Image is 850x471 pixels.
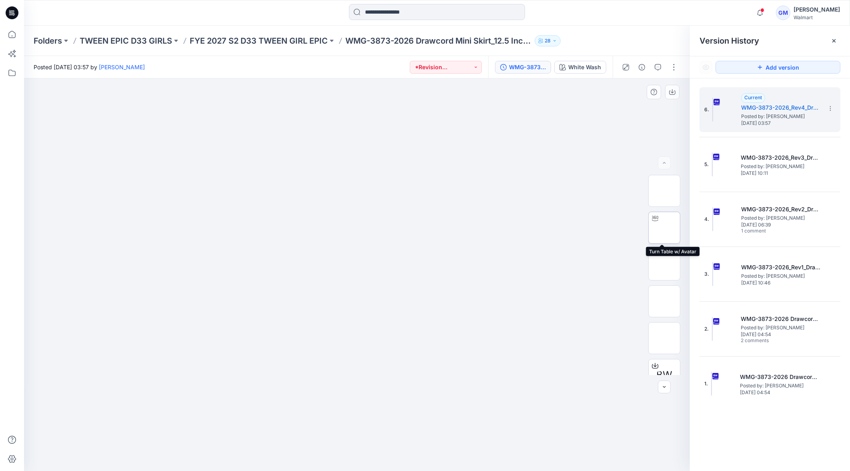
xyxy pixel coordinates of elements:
[741,332,821,337] span: [DATE] 04:54
[831,38,837,44] button: Close
[34,63,145,71] span: Posted [DATE] 03:57 by
[741,272,821,280] span: Posted by: Gayan Mahawithanalage
[741,214,821,222] span: Posted by: Gayan Mahawithanalage
[704,106,709,113] span: 6.
[776,6,790,20] div: GM
[99,64,145,70] a: [PERSON_NAME]
[741,280,821,286] span: [DATE] 10:46
[704,271,709,278] span: 3.
[34,35,62,46] a: Folders
[741,338,797,344] span: 2 comments
[740,390,820,395] span: [DATE] 04:54
[716,61,840,74] button: Add version
[554,61,606,74] button: White Wash
[741,120,821,126] span: [DATE] 03:57
[794,5,840,14] div: [PERSON_NAME]
[741,103,821,112] h5: WMG-3873-2026_Rev4_Drawcord Mini Skirt_Full Colorway
[741,204,821,214] h5: WMG-3873-2026_Rev2_Drawcord Mini Skirt_Full Colorway
[495,61,551,74] button: WMG-3873-2026_Rev4_Drawcord Mini Skirt_Full Colorway
[741,228,797,234] span: 1 comment
[794,14,840,20] div: Walmart
[741,222,821,228] span: [DATE] 06:39
[345,35,531,46] p: WMG-3873-2026 Drawcord Mini Skirt_12.5 Inch Length
[741,170,821,176] span: [DATE] 10:11
[535,35,561,46] button: 28
[740,382,820,390] span: Posted by: Gayan Mahawithanalage
[568,63,601,72] div: White Wash
[741,162,821,170] span: Posted by: Gayan Mahawithanalage
[712,152,713,176] img: WMG-3873-2026_Rev3_Drawcord Mini Skirt-Opt1_Full Colorway
[741,324,821,332] span: Posted by: Gayan Mahawithanalage
[656,368,672,382] span: BW
[741,263,821,272] h5: WMG-3873-2026_Rev1_Drawcord Mini Skirt_Full Colorway
[741,112,821,120] span: Posted by: Gayan Mahawithanalage
[545,36,551,45] p: 28
[711,372,712,396] img: WMG-3873-2026 Drawcord Mini Skirt_Soft Silver
[712,317,713,341] img: WMG-3873-2026 Drawcord Mini Skirt_Full Colorway
[80,35,172,46] a: TWEEN EPIC D33 GIRLS
[700,36,759,46] span: Version History
[740,372,820,382] h5: WMG-3873-2026 Drawcord Mini Skirt_Soft Silver
[704,161,709,168] span: 5.
[190,35,328,46] a: FYE 2027 S2 D33 TWEEN GIRL EPIC
[744,94,762,100] span: Current
[704,216,709,223] span: 4.
[704,325,709,333] span: 2.
[741,153,821,162] h5: WMG-3873-2026_Rev3_Drawcord Mini Skirt-Opt1_Full Colorway
[635,61,648,74] button: Details
[509,63,546,72] div: WMG-3873-2026_Rev4_Drawcord Mini Skirt_Full Colorway
[741,314,821,324] h5: WMG-3873-2026 Drawcord Mini Skirt_Full Colorway
[704,380,708,387] span: 1.
[700,61,712,74] button: Show Hidden Versions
